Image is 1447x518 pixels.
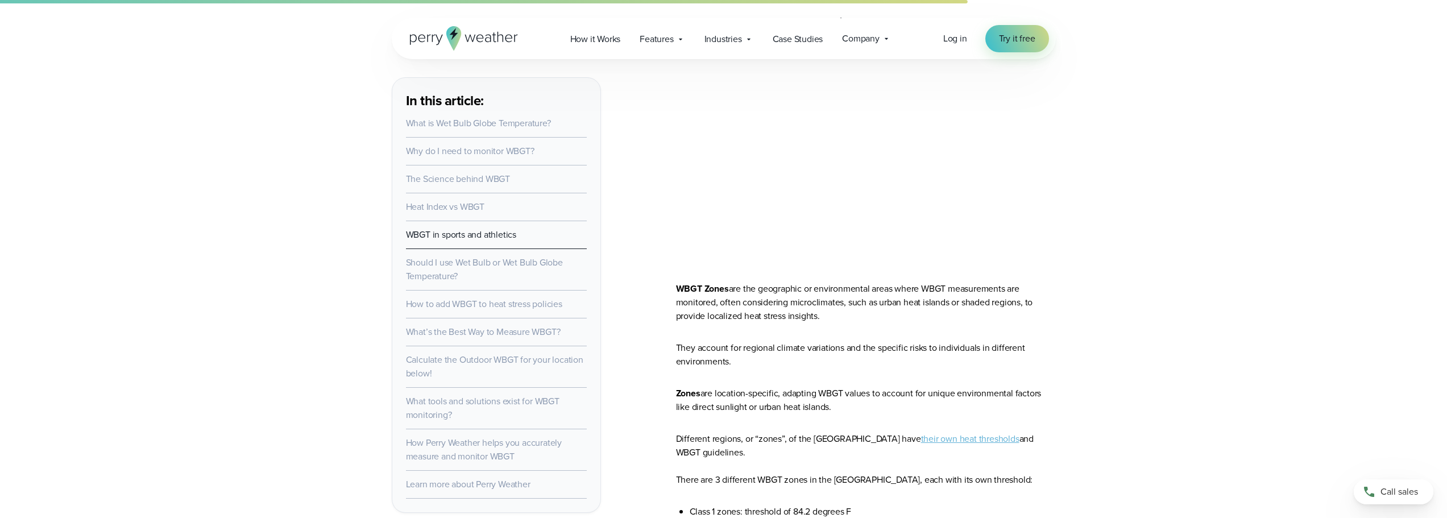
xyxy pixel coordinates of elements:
a: Why do I need to monitor WBGT? [406,144,534,158]
a: The Science behind WBGT [406,172,510,185]
h3: WBGT depends on your region [676,14,1056,32]
p: are location-specific, adapting WBGT values to account for unique environmental factors like dire... [676,387,1056,414]
span: Industries [704,32,742,46]
a: How to add WBGT to heat stress policies [406,297,562,310]
a: How Perry Weather helps you accurately measure and monitor WBGT [406,436,562,463]
strong: WBGT [676,282,702,295]
a: Log in [943,32,967,45]
a: Calculate the Outdoor WBGT for your location below! [406,353,583,380]
a: Should I use Wet Bulb or Wet Bulb Globe Temperature? [406,256,563,283]
p: Different regions, or “zones”, of the [GEOGRAPHIC_DATA] have and WBGT guidelines. There are 3 dif... [676,432,1056,487]
span: Company [842,32,880,45]
a: What’s the Best Way to Measure WBGT? [406,325,561,338]
span: Features [640,32,673,46]
iframe: Most people don’t know about THIS weather fact… 🤔 #wbgt #wetbulb #weather #heatindex #perryweather [676,50,1056,264]
span: Case Studies [773,32,823,46]
a: What is Wet Bulb Globe Temperature? [406,117,551,130]
h3: In this article: [406,92,587,110]
strong: Zones [704,282,729,295]
a: Try it free [985,25,1049,52]
a: Heat Index vs WBGT [406,200,484,213]
a: Case Studies [763,27,833,51]
a: Learn more about Perry Weather [406,478,530,491]
a: What tools and solutions exist for WBGT monitoring? [406,395,559,421]
a: WBGT in sports and athletics [406,228,516,241]
strong: Zones [676,387,700,400]
a: Call sales [1354,479,1433,504]
span: Call sales [1380,485,1418,499]
span: How it Works [570,32,621,46]
a: How it Works [561,27,631,51]
p: are the geographic or environmental areas where WBGT measurements are monitored, often considerin... [676,282,1056,323]
p: They account for regional climate variations and the specific risks to individuals in different e... [676,341,1056,368]
span: Try it free [999,32,1035,45]
a: their own heat thresholds [921,432,1019,445]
